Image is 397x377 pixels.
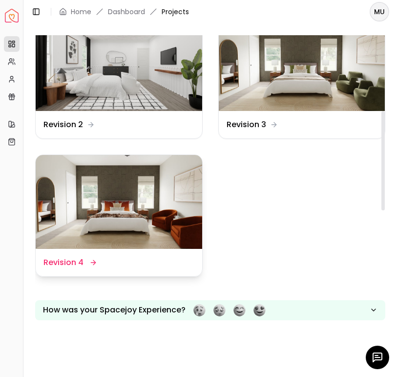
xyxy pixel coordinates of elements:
img: Spacejoy Logo [5,9,19,22]
button: How was your Spacejoy Experience?Feeling terribleFeeling badFeeling goodFeeling awesome [35,300,385,320]
dd: Revision 3 [227,119,266,131]
nav: breadcrumb [59,7,189,17]
a: Revision 2Revision 2 [35,17,203,139]
a: Revision 4Revision 4 [35,155,203,277]
img: Revision 2 [36,18,202,111]
img: Revision 3 [219,18,385,111]
dd: Revision 2 [43,119,83,131]
p: How was your Spacejoy Experience? [43,304,186,316]
a: Dashboard [108,7,145,17]
span: Projects [162,7,189,17]
dd: Revision 4 [43,257,84,268]
button: MU [370,2,389,22]
a: Spacejoy [5,9,19,22]
a: Revision 3Revision 3 [218,17,386,139]
a: Home [71,7,91,17]
img: Revision 4 [36,155,202,249]
span: MU [371,3,388,21]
